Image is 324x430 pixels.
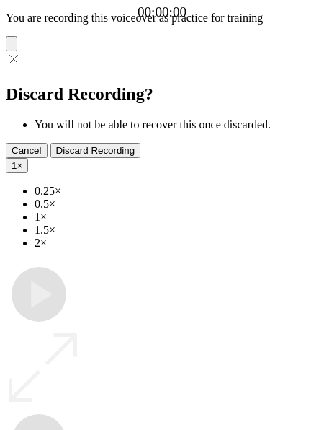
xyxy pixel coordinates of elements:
button: Discard Recording [50,143,141,158]
button: 1× [6,158,28,173]
li: You will not be able to recover this once discarded. [35,118,318,131]
a: 00:00:00 [138,4,186,20]
span: 1 [12,160,17,171]
li: 0.25× [35,185,318,198]
h2: Discard Recording? [6,84,318,104]
li: 1× [35,211,318,224]
p: You are recording this voiceover as practice for training [6,12,318,25]
button: Cancel [6,143,48,158]
li: 2× [35,237,318,250]
li: 0.5× [35,198,318,211]
li: 1.5× [35,224,318,237]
